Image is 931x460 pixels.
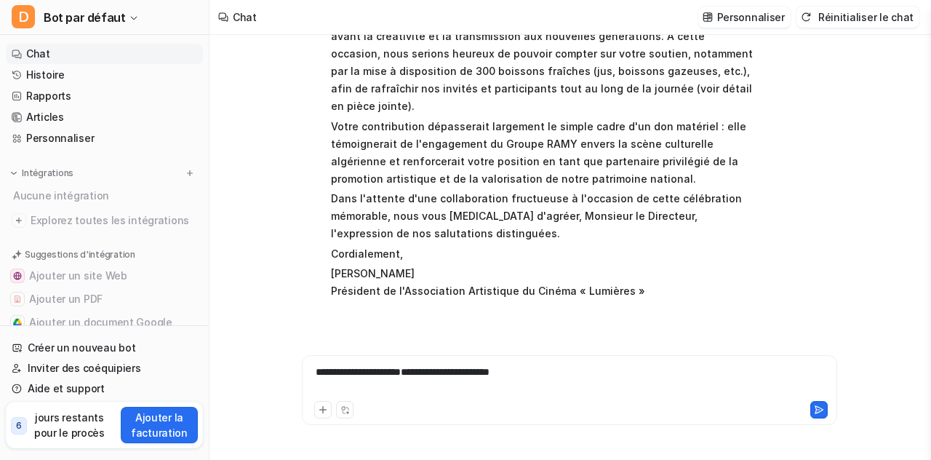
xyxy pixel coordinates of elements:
[6,378,203,399] a: Aide et support
[26,68,65,81] font: Histoire
[6,166,78,181] button: Intégrations
[18,8,29,25] font: D
[131,411,188,439] font: Ajouter la facturation
[6,44,203,64] a: Chat
[26,132,94,144] font: Personnaliser
[34,411,105,439] font: jours restants pour le procès
[6,287,203,311] button: Ajouter un PDFAjouter un PDF
[331,247,403,260] font: Cordialement,
[28,362,141,374] font: Inviter des coéquipiers
[13,295,22,304] img: Ajouter un PDF
[6,107,203,127] a: Articles
[331,267,415,279] font: [PERSON_NAME]
[6,210,203,231] a: Explorez toutes les intégrations
[44,10,125,25] font: Bot par défaut
[29,316,172,328] font: Ajouter un document Google
[6,128,203,148] a: Personnaliser
[6,86,203,106] a: Rapports
[6,264,203,287] button: Ajouter un site WebAjouter un site Web
[31,214,189,226] font: Explorez toutes les intégrations
[233,11,257,23] font: Chat
[331,120,746,185] font: Votre contribution dépasserait largement le simple cadre d'un don matériel : elle témoignerait de...
[9,168,19,178] img: développer le menu
[703,12,713,23] img: personnaliser
[25,249,135,260] font: Suggestions d'intégration
[818,11,914,23] font: Réinitialiser le chat
[29,293,103,305] font: Ajouter un PDF
[22,167,73,178] font: Intégrations
[28,382,105,394] font: Aide et support
[13,189,109,202] font: Aucune intégration
[6,311,203,334] button: Ajouter un document GoogleAjouter un document Google
[801,12,811,23] img: réinitialiser
[13,318,22,327] img: Ajouter un document Google
[26,47,50,60] font: Chat
[698,7,791,28] button: Personnaliser
[331,285,645,297] font: Président de l'Association Artistique du Cinéma « Lumières »
[12,213,26,228] img: explorer toutes les intégrations
[6,358,203,378] a: Inviter des coéquipiers
[6,338,203,358] a: Créer un nouveau bot
[29,269,127,282] font: Ajouter un site Web
[13,271,22,280] img: Ajouter un site Web
[26,90,71,102] font: Rapports
[331,192,742,239] font: Dans l'attente d'une collaboration fructueuse à l'occasion de cette célébration mémorable, nous v...
[185,168,195,178] img: menu_add.svg
[6,65,203,85] a: Histoire
[26,111,64,123] font: Articles
[16,420,22,431] font: 6
[796,7,919,28] button: Réinitialiser le chat
[28,341,135,354] font: Créer un nouveau bot
[121,407,198,443] button: Ajouter la facturation
[717,11,785,23] font: Personnaliser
